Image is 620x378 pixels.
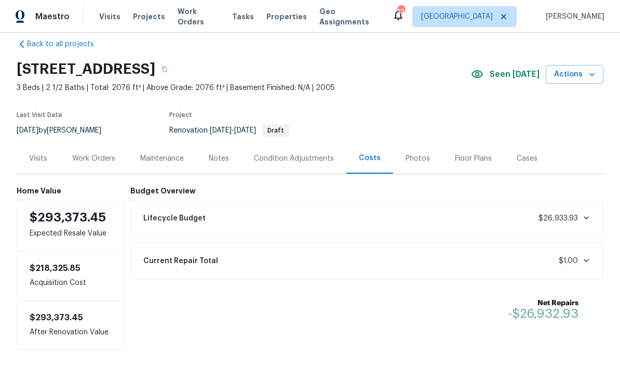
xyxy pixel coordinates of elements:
button: Actions [546,65,603,84]
span: $26,933.93 [538,215,578,222]
div: Maintenance [140,153,184,164]
span: Renovation [169,127,289,134]
span: $293,373.45 [30,211,106,224]
span: Draft [263,127,288,134]
b: Net Repairs [508,298,578,308]
div: 23 [397,6,405,17]
div: Visits [29,153,47,164]
span: Last Visit Date [17,112,62,118]
div: Photos [406,153,430,164]
span: [DATE] [17,127,38,134]
div: Cases [517,153,537,164]
div: Notes [209,153,229,164]
span: Lifecycle Budget [143,213,206,224]
span: 3 Beds | 2 1/2 Baths | Total: 2076 ft² | Above Grade: 2076 ft² | Basement Finished: N/A | 2005 [17,83,471,93]
div: Acquisition Cost [17,252,124,301]
span: $1.00 [559,257,578,265]
span: Projects [133,11,165,22]
span: Tasks [232,13,254,20]
span: Work Orders [178,6,220,27]
span: [GEOGRAPHIC_DATA] [421,11,493,22]
button: Copy Address [155,60,174,79]
h6: Budget Overview [130,187,604,195]
span: [DATE] [234,127,256,134]
div: After Renovation Value [17,301,124,350]
span: Visits [99,11,120,22]
span: Maestro [35,11,70,22]
div: Floor Plans [455,153,492,164]
span: -$26,932.93 [508,307,578,320]
span: $293,373.45 [30,314,83,322]
span: Geo Assignments [319,6,380,27]
span: $218,325.85 [30,264,80,272]
div: Costs [359,153,381,163]
div: by [PERSON_NAME] [17,124,114,137]
span: [PERSON_NAME] [542,11,604,22]
span: Current Repair Total [143,256,218,266]
a: Back to all projects [17,39,116,49]
span: Project [169,112,192,118]
div: Work Orders [72,153,115,164]
div: Condition Adjustments [254,153,334,164]
span: - [210,127,256,134]
span: Actions [554,68,595,81]
span: Properties [266,11,307,22]
h2: [STREET_ADDRESS] [17,64,155,74]
div: Expected Resale Value [17,200,124,252]
span: [DATE] [210,127,232,134]
span: Seen [DATE] [490,69,540,80]
h6: Home Value [17,187,124,195]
